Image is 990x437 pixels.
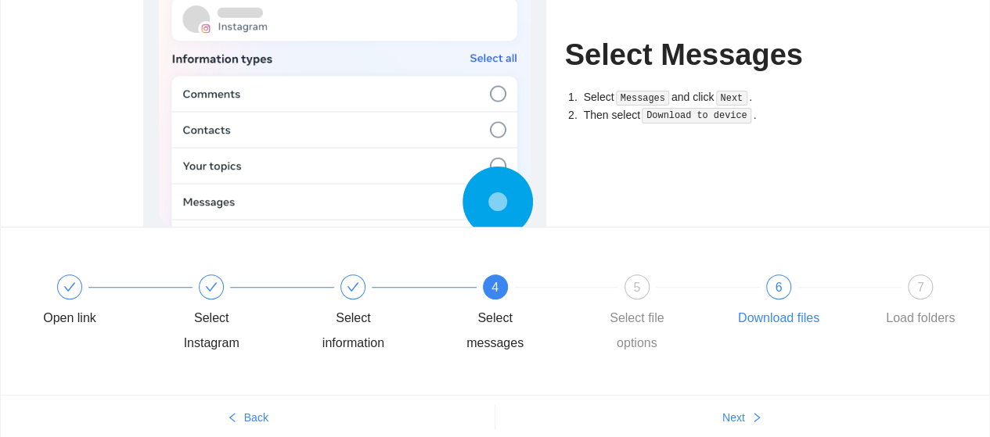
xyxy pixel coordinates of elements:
[722,409,745,426] span: Next
[917,281,924,294] span: 7
[166,274,308,356] div: Select Instagram
[347,281,359,293] span: check
[642,108,751,124] code: Download to device
[24,274,166,331] div: Open link
[592,306,682,356] div: Select file options
[491,281,499,294] span: 4
[775,281,782,294] span: 6
[205,281,218,293] span: check
[716,91,747,106] code: Next
[227,412,238,424] span: left
[592,274,733,356] div: 5Select file options
[450,274,592,356] div: 4Select messages
[308,274,449,356] div: Select information
[733,274,875,331] div: 6Download files
[875,274,966,331] div: 7Load folders
[495,405,990,430] button: Nextright
[166,306,257,356] div: Select Instagram
[616,91,670,106] code: Messages
[738,306,819,331] div: Download files
[633,281,640,294] span: 5
[1,405,495,430] button: leftBack
[63,281,76,293] span: check
[43,306,96,331] div: Open link
[308,306,398,356] div: Select information
[581,106,848,124] li: Then select .
[886,306,955,331] div: Load folders
[751,412,762,424] span: right
[581,88,848,106] li: Select and click .
[565,37,848,73] h1: Select Messages
[244,409,268,426] span: Back
[450,306,541,356] div: Select messages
